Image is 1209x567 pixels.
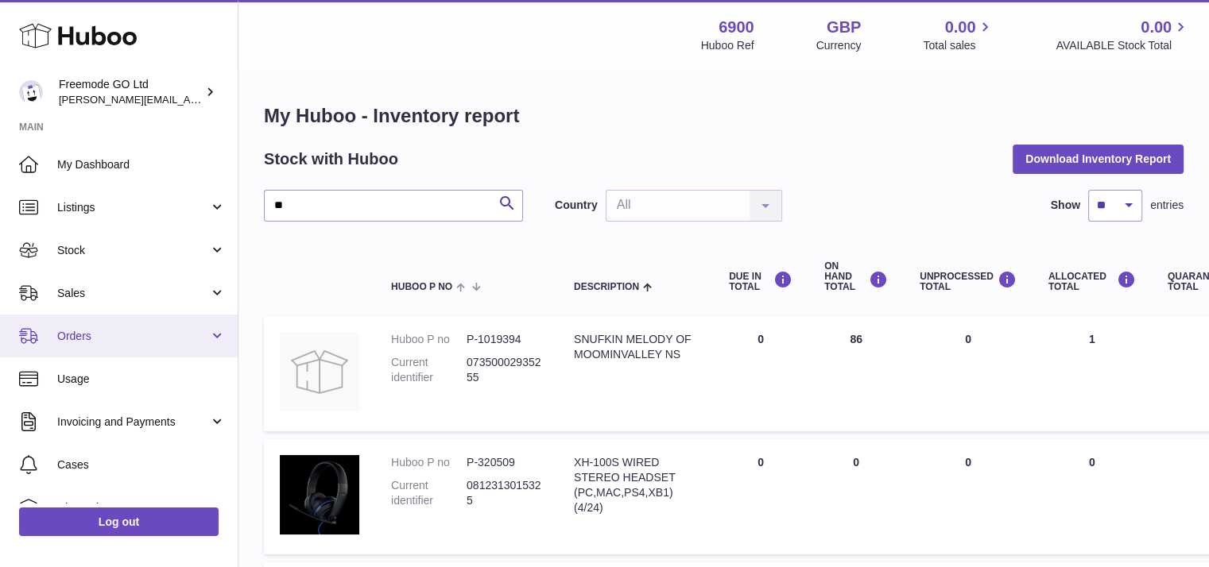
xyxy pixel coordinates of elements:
span: 0.00 [945,17,976,38]
span: Total sales [923,38,994,53]
img: product image [280,455,359,534]
div: Huboo Ref [701,38,754,53]
span: Usage [57,372,226,387]
span: Sales [57,286,209,301]
span: Channels [57,500,226,515]
span: 0.00 [1141,17,1172,38]
td: 1 [1033,316,1152,431]
dt: Current identifier [391,355,467,385]
div: Freemode GO Ltd [59,77,202,107]
dt: Huboo P no [391,332,467,347]
dt: Current identifier [391,478,467,508]
span: Listings [57,200,209,215]
div: UNPROCESSED Total [920,271,1017,292]
div: DUE IN TOTAL [729,271,792,292]
img: product image [280,332,359,411]
td: 0 [713,439,808,554]
dd: P-1019394 [467,332,542,347]
td: 0 [713,316,808,431]
a: 0.00 Total sales [923,17,994,53]
a: 0.00 AVAILABLE Stock Total [1056,17,1190,53]
span: AVAILABLE Stock Total [1056,38,1190,53]
label: Show [1051,198,1080,213]
span: Invoicing and Payments [57,415,209,430]
span: Orders [57,329,209,344]
div: XH-100S WIRED STEREO HEADSET (PC,MAC,PS4,XB1) (4/24) [574,455,697,515]
span: My Dashboard [57,157,226,172]
img: lenka.smikniarova@gioteck.com [19,80,43,104]
button: Download Inventory Report [1013,145,1184,173]
td: 0 [904,316,1033,431]
dd: 0812313015325 [467,478,542,508]
span: Huboo P no [391,282,452,292]
label: Country [555,198,598,213]
strong: GBP [827,17,861,38]
strong: 6900 [719,17,754,38]
span: [PERSON_NAME][EMAIL_ADDRESS][DOMAIN_NAME] [59,93,319,106]
dt: Huboo P no [391,455,467,470]
td: 0 [904,439,1033,554]
div: Currency [816,38,862,53]
td: 86 [808,316,904,431]
span: entries [1150,198,1184,213]
h1: My Huboo - Inventory report [264,103,1184,129]
span: Cases [57,457,226,472]
dd: 07350002935255 [467,355,542,385]
td: 0 [1033,439,1152,554]
span: Description [574,282,639,292]
div: ALLOCATED Total [1048,271,1136,292]
div: SNUFKIN MELODY OF MOOMINVALLEY NS [574,332,697,362]
div: ON HAND Total [824,261,888,293]
span: Stock [57,243,209,258]
dd: P-320509 [467,455,542,470]
h2: Stock with Huboo [264,148,398,170]
a: Log out [19,507,219,536]
td: 0 [808,439,904,554]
